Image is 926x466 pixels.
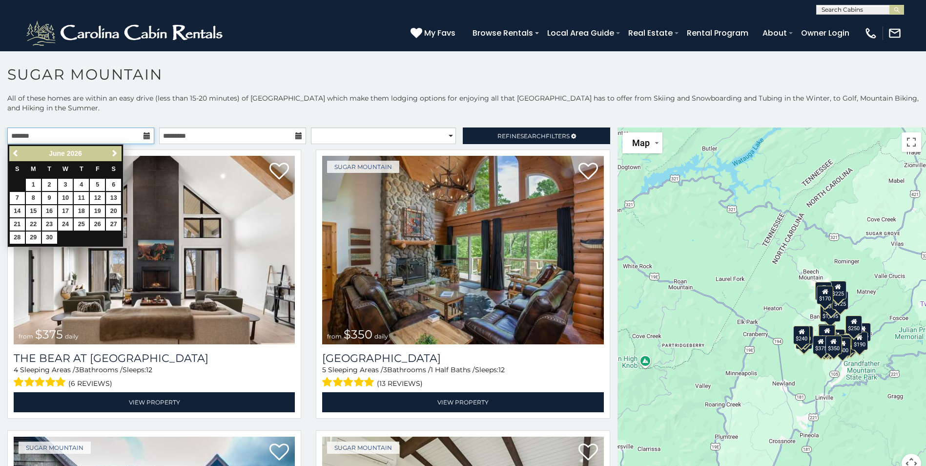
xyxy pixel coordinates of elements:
[520,132,546,140] span: Search
[845,316,862,334] div: $250
[31,166,36,172] span: Monday
[819,324,836,342] div: $265
[26,192,41,204] a: 8
[832,291,848,310] div: $125
[411,27,458,40] a: My Favs
[106,192,121,204] a: 13
[864,26,878,40] img: phone-regular-white.png
[58,218,73,231] a: 24
[327,442,399,454] a: Sugar Mountain
[67,149,82,157] span: 2026
[74,218,89,231] a: 25
[269,443,289,463] a: Add to favorites
[888,26,902,40] img: mail-regular-white.png
[758,24,792,42] a: About
[26,205,41,217] a: 15
[322,365,603,390] div: Sleeping Areas / Bathrooms / Sleeps:
[431,365,475,374] span: 1 Half Baths /
[851,332,868,350] div: $190
[424,27,455,39] span: My Favs
[820,303,841,322] div: $1,095
[322,352,603,365] h3: Grouse Moor Lodge
[902,132,921,152] button: Toggle fullscreen view
[830,281,846,299] div: $225
[146,365,152,374] span: 12
[14,156,295,344] img: The Bear At Sugar Mountain
[828,329,845,348] div: $200
[14,365,295,390] div: Sleeping Areas / Bathrooms / Sleeps:
[26,179,41,191] a: 1
[42,192,57,204] a: 9
[854,323,871,341] div: $155
[14,392,295,412] a: View Property
[322,392,603,412] a: View Property
[68,377,112,390] span: (6 reviews)
[42,179,57,191] a: 2
[49,149,65,157] span: June
[26,218,41,231] a: 22
[623,24,678,42] a: Real Estate
[90,192,105,204] a: 12
[42,232,57,244] a: 30
[10,148,22,160] a: Previous
[74,205,89,217] a: 18
[26,232,41,244] a: 29
[10,232,25,244] a: 28
[818,324,835,342] div: $190
[90,179,105,191] a: 5
[10,218,25,231] a: 21
[35,327,63,341] span: $375
[24,19,227,48] img: White-1-2.png
[74,192,89,204] a: 11
[90,205,105,217] a: 19
[793,326,810,344] div: $240
[374,333,388,340] span: daily
[819,325,835,343] div: $300
[58,192,73,204] a: 10
[682,24,753,42] a: Rental Program
[327,161,399,173] a: Sugar Mountain
[90,218,105,231] a: 26
[322,365,326,374] span: 5
[322,352,603,365] a: [GEOGRAPHIC_DATA]
[10,192,25,204] a: 7
[269,162,289,182] a: Add to favorites
[542,24,619,42] a: Local Area Guide
[47,166,51,172] span: Tuesday
[322,156,603,344] a: Grouse Moor Lodge from $350 daily
[327,333,342,340] span: from
[322,156,603,344] img: Grouse Moor Lodge
[108,148,121,160] a: Next
[578,443,598,463] a: Add to favorites
[834,338,851,356] div: $500
[112,166,116,172] span: Saturday
[75,365,79,374] span: 3
[106,218,121,231] a: 27
[19,333,33,340] span: from
[58,205,73,217] a: 17
[96,166,100,172] span: Friday
[377,377,423,390] span: (13 reviews)
[12,149,20,157] span: Previous
[42,205,57,217] a: 16
[65,333,79,340] span: daily
[10,205,25,217] a: 14
[578,162,598,182] a: Add to favorites
[14,352,295,365] a: The Bear At [GEOGRAPHIC_DATA]
[14,156,295,344] a: The Bear At Sugar Mountain from $375 daily
[632,138,650,148] span: Map
[74,179,89,191] a: 4
[58,179,73,191] a: 3
[468,24,538,42] a: Browse Rentals
[80,166,83,172] span: Thursday
[14,365,18,374] span: 4
[111,149,119,157] span: Next
[497,132,570,140] span: Refine Filters
[817,286,833,304] div: $170
[14,352,295,365] h3: The Bear At Sugar Mountain
[106,205,121,217] a: 20
[815,282,832,300] div: $240
[383,365,387,374] span: 3
[463,127,610,144] a: RefineSearchFilters
[106,179,121,191] a: 6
